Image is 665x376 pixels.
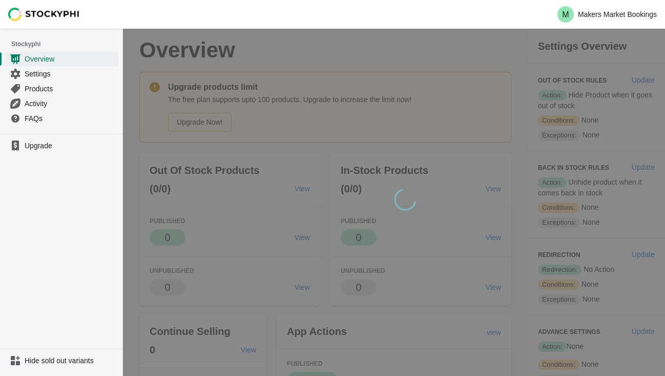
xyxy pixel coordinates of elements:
[25,141,116,151] span: Upgrade
[4,111,118,126] a: FAQs
[4,81,118,96] a: Products
[25,113,116,124] span: FAQs
[25,98,116,109] span: Activity
[4,353,118,368] a: Hide sold out variants
[4,96,118,111] a: Activity
[4,66,118,81] a: Settings
[25,54,116,64] span: Overview
[25,84,116,94] span: Products
[25,355,116,366] span: Hide sold out variants
[8,8,80,21] img: Stockyphi
[553,4,661,25] button: Avatar with initials MMakers Market Bookings
[11,39,122,49] span: Stockyphi
[562,10,569,19] text: M
[557,6,574,23] span: Avatar with initials M
[25,69,116,79] span: Settings
[578,10,657,18] p: Makers Market Bookings
[4,138,118,153] a: Upgrade
[4,51,118,66] a: Overview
